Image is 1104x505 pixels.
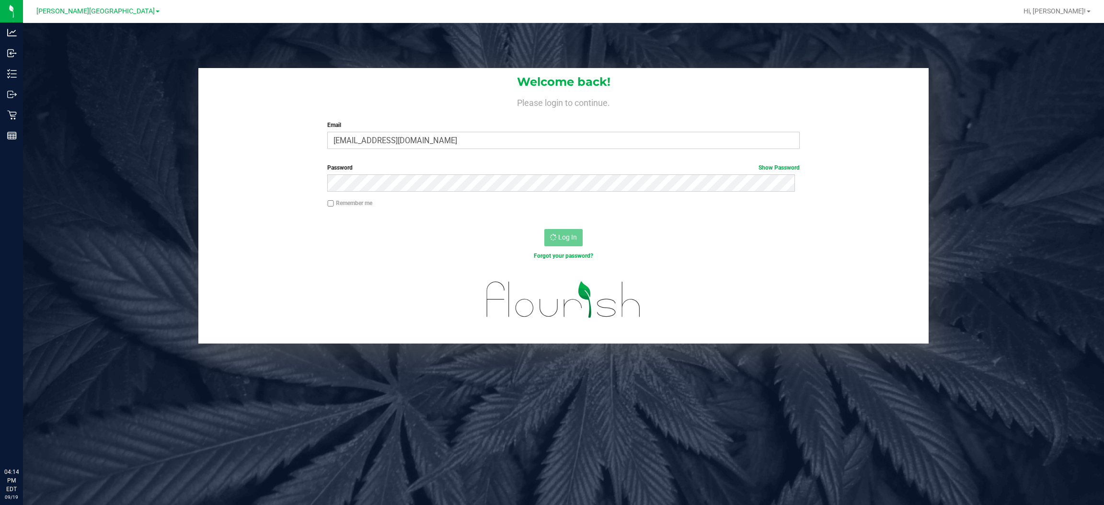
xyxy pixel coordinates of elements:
[327,121,800,129] label: Email
[7,48,17,58] inline-svg: Inbound
[7,90,17,99] inline-svg: Outbound
[7,110,17,120] inline-svg: Retail
[472,270,655,329] img: flourish_logo.svg
[327,164,353,171] span: Password
[7,131,17,140] inline-svg: Reports
[4,494,19,501] p: 09/19
[198,96,929,107] h4: Please login to continue.
[544,229,583,246] button: Log In
[36,7,155,15] span: [PERSON_NAME][GEOGRAPHIC_DATA]
[7,28,17,37] inline-svg: Analytics
[759,164,800,171] a: Show Password
[4,468,19,494] p: 04:14 PM EDT
[534,252,593,259] a: Forgot your password?
[198,76,929,88] h1: Welcome back!
[558,233,577,241] span: Log In
[327,199,372,207] label: Remember me
[327,200,334,207] input: Remember me
[1023,7,1086,15] span: Hi, [PERSON_NAME]!
[7,69,17,79] inline-svg: Inventory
